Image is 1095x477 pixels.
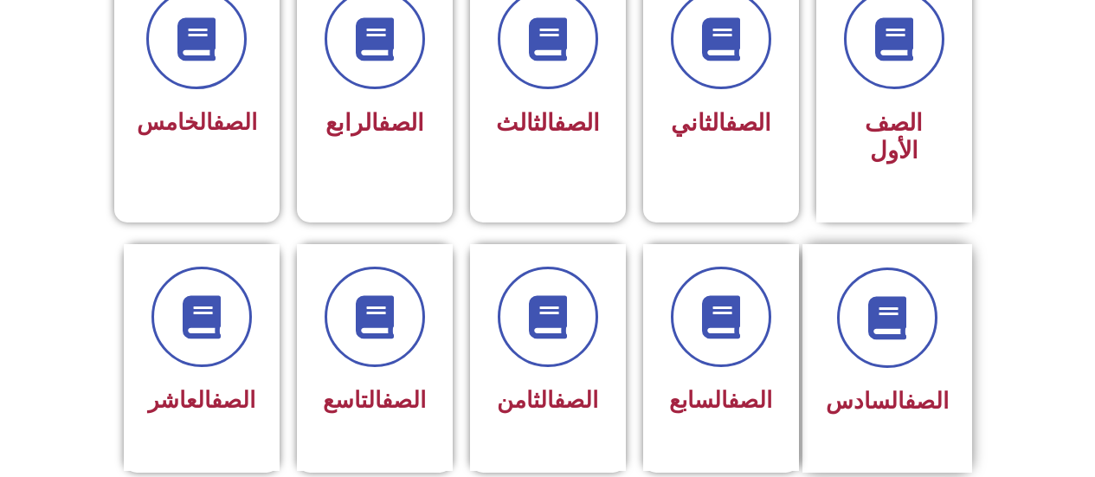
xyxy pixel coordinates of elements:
a: الصف [382,387,426,413]
span: العاشر [148,387,255,413]
a: الصف [213,109,257,135]
span: السابع [669,387,772,413]
a: الصف [378,109,424,137]
a: الصف [728,387,772,413]
span: الثاني [671,109,771,137]
a: الصف [211,387,255,413]
span: الثالث [496,109,600,137]
span: الثامن [497,387,598,413]
span: التاسع [323,387,426,413]
span: السادس [826,388,949,414]
span: الخامس [137,109,257,135]
span: الرابع [325,109,424,137]
a: الصف [905,388,949,414]
a: الصف [725,109,771,137]
span: الصف الأول [865,109,923,164]
a: الصف [554,387,598,413]
a: الصف [554,109,600,137]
